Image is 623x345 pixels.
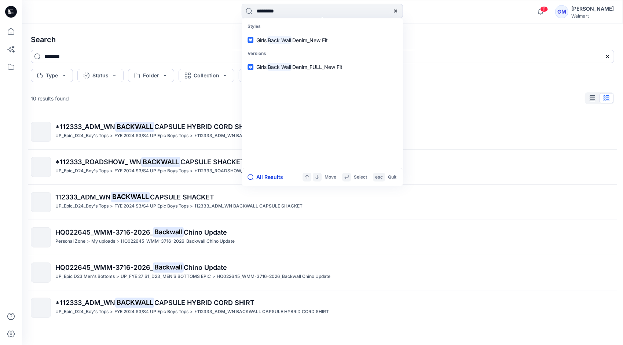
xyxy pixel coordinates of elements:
mark: Back Wall [267,36,292,44]
mark: BACKWALL [141,157,180,167]
span: *112333_ROADSHOW_ WN [55,158,141,166]
p: FYE 2024 S3/S4 UP Epic Boys Tops [114,202,188,210]
p: > [110,132,113,140]
p: Personal Zone [55,238,85,245]
p: Move [325,173,336,181]
span: HQ022645_WMM-3716-2026_ [55,264,153,271]
p: > [87,238,90,245]
p: > [190,132,193,140]
p: 112333_ADM_WN BACKWALL CAPSULE SHACKET [194,202,303,210]
span: CAPSULE SHACKET [180,158,245,166]
p: FYE 2024 S3/S4 UP Epic Boys Tops [114,132,188,140]
p: UP_Epic D23 Men's Bottoms [55,273,115,280]
mark: BACKWALL [111,192,150,202]
p: UP_Epic_D24_Boy's Tops [55,167,109,175]
button: Status [77,69,124,82]
p: Versions [243,47,402,60]
p: Quit [388,173,396,181]
button: Collection [179,69,234,82]
p: UP_Epic_D24_Boy's Tops [55,308,109,316]
p: 10 results found [31,95,69,102]
p: Select [354,173,367,181]
span: 11 [540,6,548,12]
mark: BACKWALL [115,121,154,132]
button: More filters [239,69,289,82]
p: My uploads [91,238,115,245]
mark: BACKWALL [115,297,154,308]
span: 112333_ADM_WN [55,193,111,201]
span: CAPSULE SHACKET [150,193,214,201]
p: HQ022645_WMM-3716-2026_Backwall Chino Update [121,238,235,245]
p: > [116,273,119,280]
p: > [190,308,193,316]
a: *112333_ADM_WNBACKWALLCAPSULE HYBRID CORD SHIRTUP_Epic_D24_Boy's Tops>FYE 2024 S3/S4 UP Epic Boys... [26,293,619,322]
div: [PERSON_NAME] [571,4,614,13]
span: *112333_ADM_WN [55,299,115,307]
span: Chino Update [184,264,227,271]
span: CAPSULE HYBRID CORD SHIRT [154,299,254,307]
p: UP_Epic_D24_Boy's Tops [55,132,109,140]
span: Denim_FULL_New Fit [292,64,342,70]
span: Denim_New Fit [292,37,328,43]
p: HQ022645_WMM-3716-2026_Backwall Chino Update [217,273,330,280]
span: *112333_ADM_WN [55,123,115,131]
mark: Backwall [153,262,184,272]
button: Folder [128,69,174,82]
p: *112333_ADM_WN BACKWALL CAPSULE HYBRID CORD SHIRT [194,308,329,316]
p: > [110,202,113,210]
a: 112333_ADM_WNBACKWALLCAPSULE SHACKETUP_Epic_D24_Boy's Tops>FYE 2024 S3/S4 UP Epic Boys Tops>11233... [26,188,619,217]
span: HQ022645_WMM-3716-2026_ [55,228,153,236]
p: FYE 2024 S3/S4 UP Epic Boys Tops [114,308,188,316]
a: *112333_ADM_WNBACKWALLCAPSULE HYBRID CORD SHIRTUP_Epic_D24_Boy's Tops>FYE 2024 S3/S4 UP Epic Boys... [26,117,619,146]
mark: Backwall [153,227,184,237]
p: UP_Epic_D24_Boy's Tops [55,202,109,210]
span: Chino Update [184,228,227,236]
mark: Back Wall [267,63,292,71]
p: esc [375,173,383,181]
button: Type [31,69,73,82]
span: Girls [256,64,267,70]
p: > [212,273,215,280]
button: All Results [248,173,288,181]
a: HQ022645_WMM-3716-2026_BackwallChino UpdatePersonal Zone>My uploads>HQ022645_WMM-3716-2026_Backwa... [26,223,619,252]
p: > [190,167,193,175]
p: > [190,202,193,210]
p: > [117,238,120,245]
a: GirlsBack WallDenim_FULL_New Fit [243,60,402,74]
p: Styles [243,20,402,33]
p: FYE 2024 S3/S4 UP Epic Boys Tops [114,167,188,175]
h4: Search [25,29,620,50]
p: > [110,167,113,175]
p: UP_FYE 27 S1_D23_MEN’S BOTTOMS EPIC [121,273,211,280]
div: Walmart [571,13,614,19]
p: *112333_ROADSHOW_ WN BACKWALL CAPSULE SHACKET [194,167,323,175]
p: > [110,308,113,316]
a: GirlsBack WallDenim_New Fit [243,33,402,47]
div: GM [555,5,568,18]
span: Girls [256,37,267,43]
a: *112333_ROADSHOW_ WNBACKWALLCAPSULE SHACKETUP_Epic_D24_Boy's Tops>FYE 2024 S3/S4 UP Epic Boys Top... [26,153,619,181]
span: CAPSULE HYBRID CORD SHIRT [154,123,254,131]
p: *112333_ADM_WN BACKWALL CAPSULE HYBRID CORD SHIRT [194,132,329,140]
a: HQ022645_WMM-3716-2026_BackwallChino UpdateUP_Epic D23 Men's Bottoms>UP_FYE 27 S1_D23_MEN’S BOTTO... [26,258,619,287]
